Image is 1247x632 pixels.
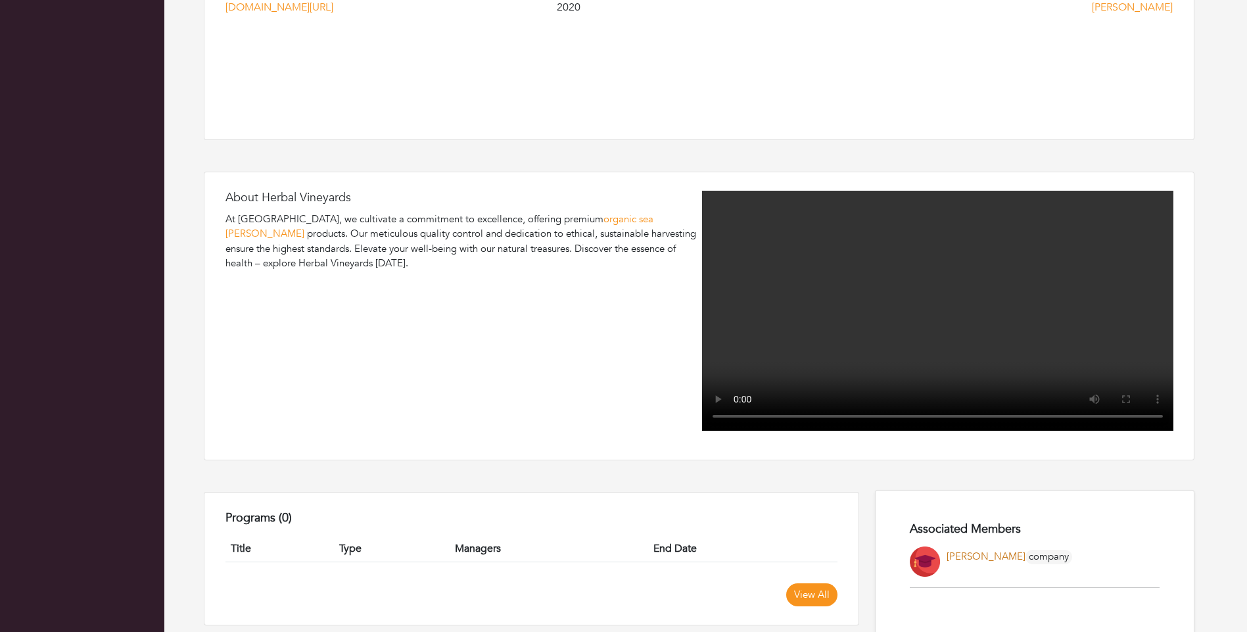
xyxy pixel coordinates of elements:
th: End Date [648,535,837,562]
a: [PERSON_NAME] [947,550,1025,563]
th: Title [225,535,334,562]
h4: Programs (0) [225,511,837,525]
th: Managers [450,535,648,562]
h4: About Herbal Vineyards [225,191,697,205]
a: View All [786,583,837,606]
th: Type [334,535,450,562]
h4: Associated Members [910,522,1160,537]
div: At [GEOGRAPHIC_DATA], we cultivate a commitment to excellence, offering premium products. Our met... [225,212,697,271]
span: company [1025,550,1072,564]
h4: 2020 [557,1,606,14]
img: Student-Icon-6b6867cbad302adf8029cb3ecf392088beec6a544309a027beb5b4b4576828a8.png [910,547,940,577]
